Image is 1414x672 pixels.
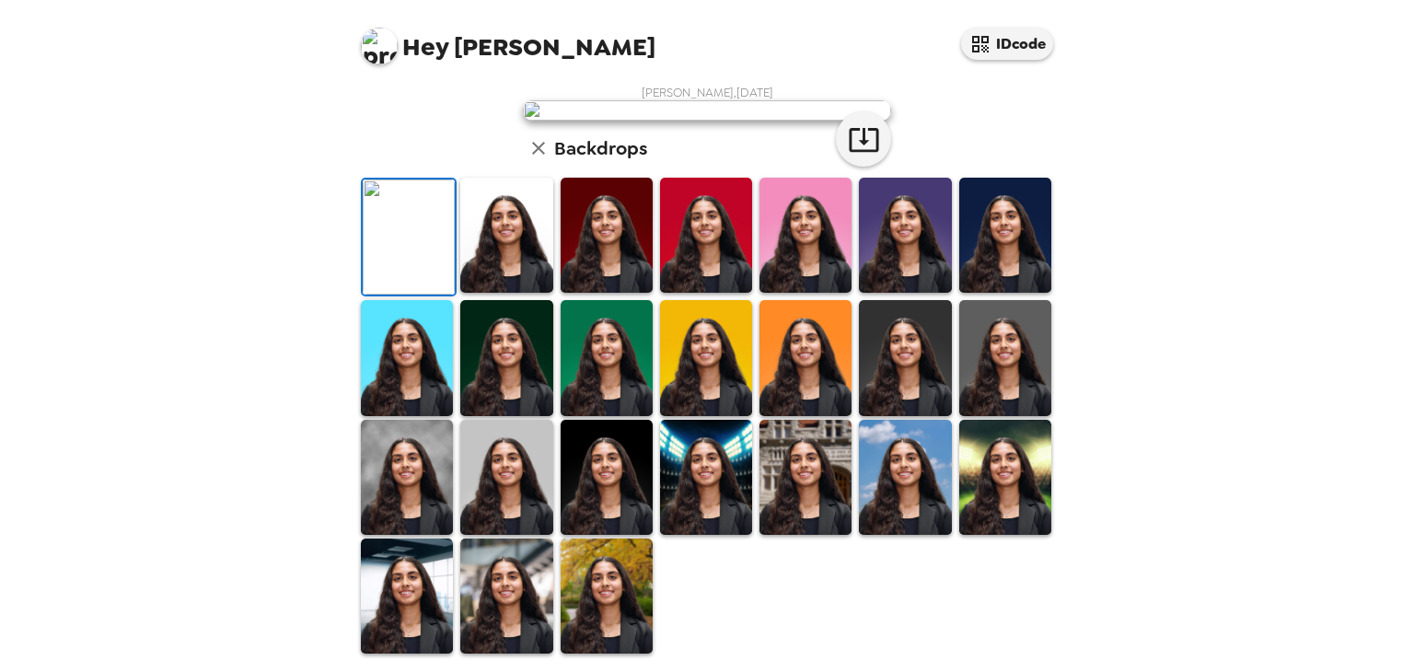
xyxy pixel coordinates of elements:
[642,85,773,100] span: [PERSON_NAME] , [DATE]
[361,28,398,64] img: profile pic
[402,30,448,64] span: Hey
[361,18,655,60] span: [PERSON_NAME]
[363,180,455,295] img: Original
[554,133,647,163] h6: Backdrops
[961,28,1053,60] button: IDcode
[523,100,891,121] img: user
